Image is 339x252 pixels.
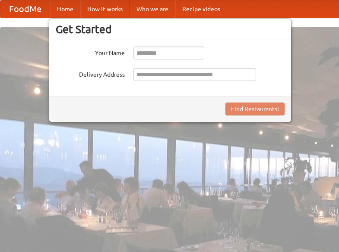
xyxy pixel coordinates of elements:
[130,0,175,18] a: Who we are
[56,68,125,79] label: Delivery Address
[56,47,125,57] label: Your Name
[50,0,80,18] a: Home
[175,0,227,18] a: Recipe videos
[0,0,50,18] a: FoodMe
[80,0,130,18] a: How it works
[225,103,285,115] button: Find Restaurants!
[56,23,285,36] h3: Get Started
